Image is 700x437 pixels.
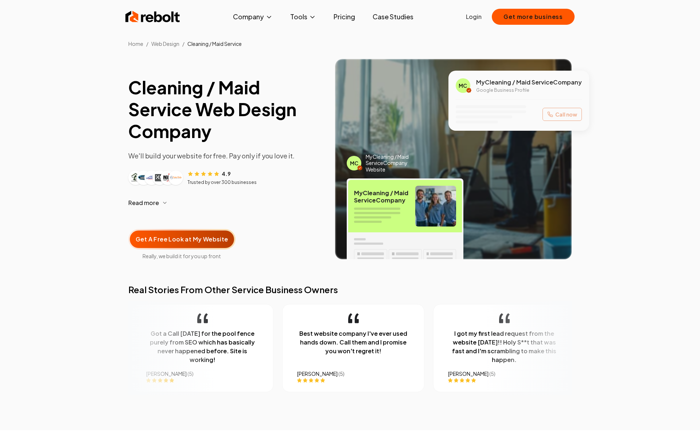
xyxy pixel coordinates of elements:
[128,40,143,47] a: Home
[476,78,582,87] span: My Cleaning / Maid Service Company
[162,172,174,184] img: Customer logo 5
[125,9,180,24] img: Rebolt Logo
[328,9,361,24] a: Pricing
[128,194,323,212] button: Read more
[187,370,193,377] span: ( 5 )
[117,40,583,47] nav: Breadcrumb
[448,370,560,377] div: [PERSON_NAME]
[350,160,358,167] span: MC
[146,377,258,383] div: Rating: 5 out of 5 stars
[136,235,228,244] span: Get A Free Look at My Website
[415,186,456,227] img: Cleaning / Maid Service team
[492,9,575,25] button: Get more business
[354,189,409,204] span: My Cleaning / Maid Service Company
[128,170,183,185] div: Customer logos
[128,252,236,260] span: Really, we build it for you up front
[348,313,358,323] img: quotation-mark
[476,87,582,93] p: Google Business Profile
[187,170,231,177] div: Rating: 4.9 out of 5 stars
[499,313,509,323] img: quotation-mark
[128,217,236,260] a: Get A Free Look at My WebsiteReally, we build it for you up front
[222,170,231,177] span: 4.9
[338,370,344,377] span: ( 5 )
[335,59,572,259] img: Image of completed Cleaning / Maid Service job
[466,12,482,21] a: Login
[151,40,179,47] span: Web Design
[297,329,409,355] p: Best website company I've ever used hands down. Call them and I promise you won't regret it!
[366,154,424,173] span: My Cleaning / Maid Service Company Website
[187,180,257,185] p: Trusted by over 300 businesses
[182,40,184,47] li: /
[448,377,560,383] div: Rating: 5 out of 5 stars
[128,76,323,142] h1: Cleaning / Maid Service Web Design Company
[146,40,148,47] li: /
[154,172,166,184] img: Customer logo 4
[227,9,279,24] button: Company
[448,329,560,364] p: I got my first lead request from the website [DATE]!! Holy S**t that was fast and I'm scrambling ...
[146,370,258,377] div: [PERSON_NAME]
[130,172,141,184] img: Customer logo 1
[297,377,409,383] div: Rating: 5 out of 5 stars
[128,198,159,207] span: Read more
[146,172,157,184] img: Customer logo 3
[284,9,322,24] button: Tools
[197,313,207,323] img: quotation-mark
[128,229,236,249] button: Get A Free Look at My Website
[128,151,323,161] p: We'll build your website for free. Pay only if you love it.
[170,172,182,184] img: Customer logo 6
[187,40,242,47] span: Cleaning / Maid Service
[367,9,419,24] a: Case Studies
[128,170,323,185] article: Customer reviews
[489,370,495,377] span: ( 5 )
[146,329,258,364] p: Got a Call [DATE] for the pool fence purely from SEO which has basically never happened before. S...
[459,82,467,89] span: MC
[128,284,572,295] h2: Real Stories From Other Service Business Owners
[297,370,409,377] div: [PERSON_NAME]
[138,172,149,184] img: Customer logo 2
